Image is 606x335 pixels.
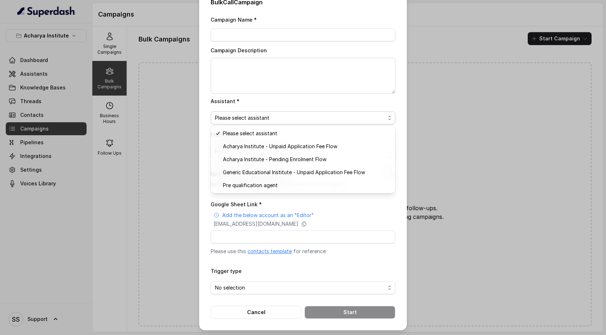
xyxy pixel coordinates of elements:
[223,129,390,138] span: Please select assistant
[211,111,395,124] button: Please select assistant
[211,125,395,193] div: Please select assistant
[223,168,390,177] span: Generic Educational Institute - Unpaid Application Fee Flow
[223,142,390,151] span: Acharya Institute - Unpaid Application Fee Flow
[223,155,390,164] span: Acharya Institute - Pending Enrolment Flow
[215,114,385,122] span: Please select assistant
[223,181,390,190] span: Pre qualification agent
